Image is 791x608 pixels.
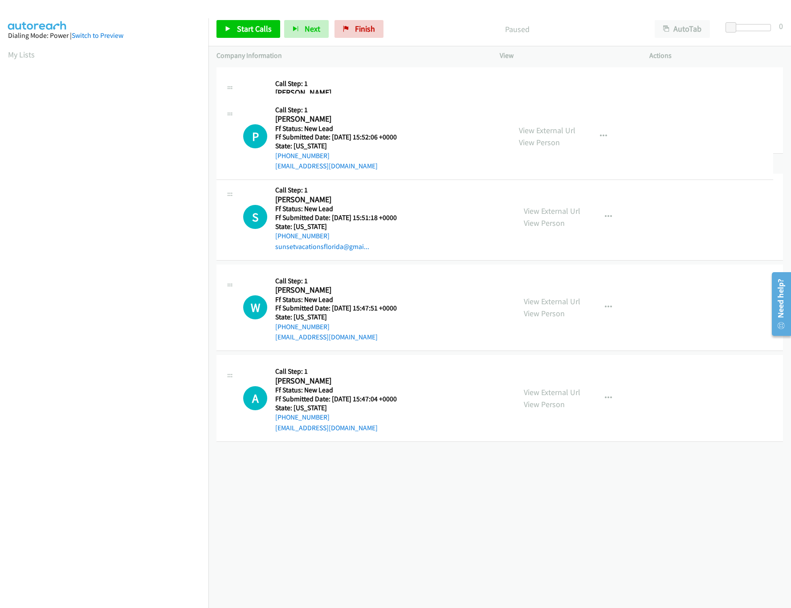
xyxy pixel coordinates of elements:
[243,205,267,229] h1: S
[655,20,710,38] button: AutoTab
[72,31,123,40] a: Switch to Preview
[779,20,783,32] div: 0
[275,295,408,304] h5: Ff Status: New Lead
[8,69,208,492] iframe: Dialpad
[275,424,378,432] a: [EMAIL_ADDRESS][DOMAIN_NAME]
[275,322,330,331] a: [PHONE_NUMBER]
[275,133,408,142] h5: Ff Submitted Date: [DATE] 15:52:06 +0000
[355,24,375,34] span: Finish
[524,387,580,397] a: View External Url
[243,295,267,319] div: The call is yet to be attempted
[334,20,383,38] a: Finish
[395,23,639,35] p: Paused
[275,395,408,404] h5: Ff Submitted Date: [DATE] 15:47:04 +0000
[275,313,408,322] h5: State: [US_STATE]
[524,399,565,409] a: View Person
[275,367,408,376] h5: Call Step: 1
[649,50,783,61] p: Actions
[275,88,408,98] h2: [PERSON_NAME]
[305,24,320,34] span: Next
[8,49,35,60] a: My Lists
[524,218,565,228] a: View Person
[275,413,330,421] a: [PHONE_NUMBER]
[8,30,200,41] div: Dialing Mode: Power |
[519,125,575,135] a: View External Url
[275,222,408,231] h5: State: [US_STATE]
[275,285,408,295] h2: [PERSON_NAME]
[275,232,330,240] a: [PHONE_NUMBER]
[275,142,408,151] h5: State: [US_STATE]
[275,204,408,213] h5: Ff Status: New Lead
[243,386,267,410] div: The call is yet to be attempted
[275,162,378,170] a: [EMAIL_ADDRESS][DOMAIN_NAME]
[275,106,408,114] h5: Call Step: 1
[275,386,408,395] h5: Ff Status: New Lead
[243,124,267,148] div: The call is yet to be attempted
[243,295,267,319] h1: W
[284,20,329,38] button: Next
[275,195,408,205] h2: [PERSON_NAME]
[275,151,330,160] a: [PHONE_NUMBER]
[275,277,408,286] h5: Call Step: 1
[216,20,280,38] a: Start Calls
[766,269,791,339] iframe: Resource Center
[524,308,565,318] a: View Person
[243,205,267,229] div: The call is yet to be attempted
[275,376,408,386] h2: [PERSON_NAME]
[275,333,378,341] a: [EMAIL_ADDRESS][DOMAIN_NAME]
[524,296,580,306] a: View External Url
[500,50,633,61] p: View
[275,124,408,133] h5: Ff Status: New Lead
[216,50,484,61] p: Company Information
[243,124,267,148] h1: P
[243,386,267,410] h1: A
[275,304,408,313] h5: Ff Submitted Date: [DATE] 15:47:51 +0000
[275,186,408,195] h5: Call Step: 1
[275,213,408,222] h5: Ff Submitted Date: [DATE] 15:51:18 +0000
[730,24,771,31] div: Delay between calls (in seconds)
[237,24,272,34] span: Start Calls
[275,79,408,88] h5: Call Step: 1
[275,242,369,251] a: sunsetvacationsflorida@gmai...
[519,137,560,147] a: View Person
[275,404,408,412] h5: State: [US_STATE]
[524,206,580,216] a: View External Url
[275,114,408,124] h2: [PERSON_NAME]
